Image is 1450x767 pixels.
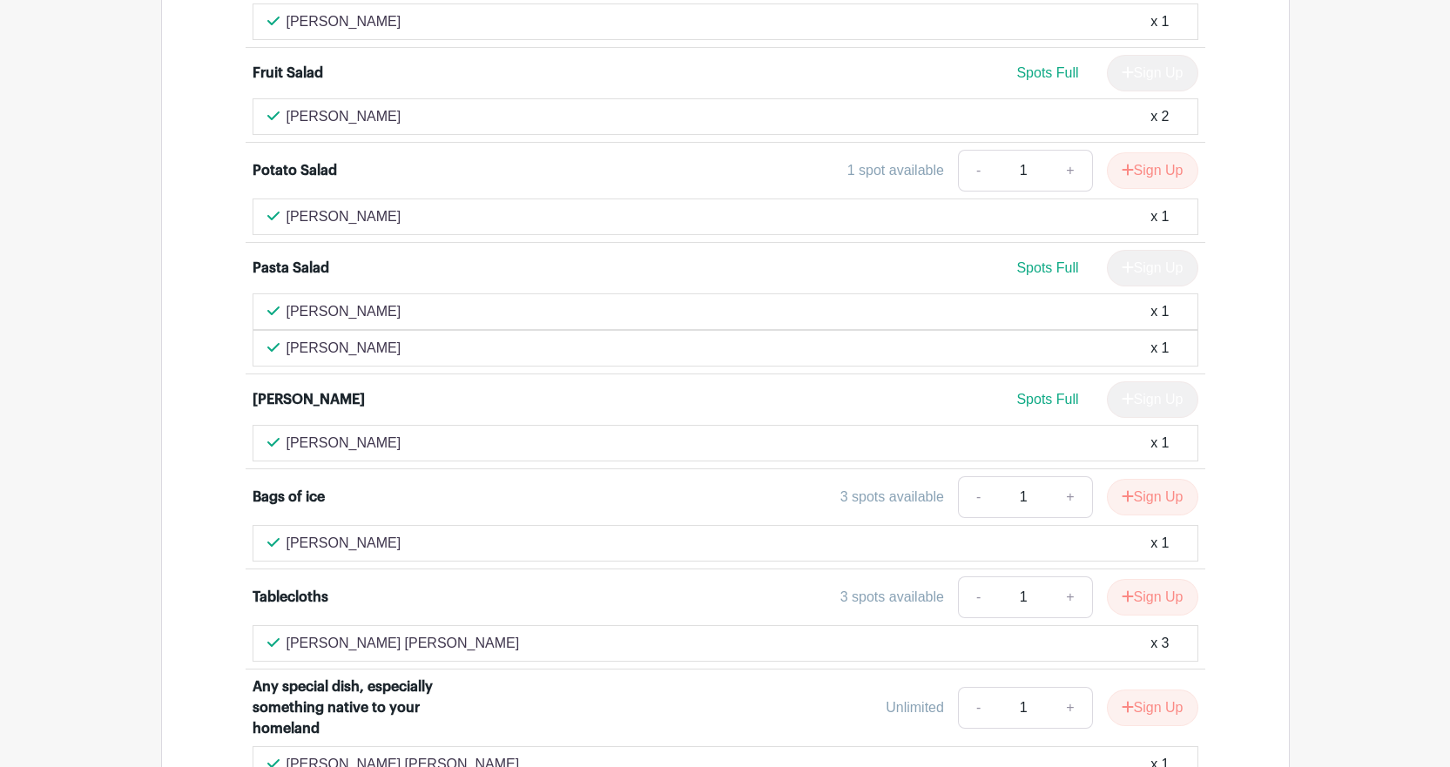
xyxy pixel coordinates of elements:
a: - [958,687,998,729]
p: [PERSON_NAME] [287,301,401,322]
span: Spots Full [1016,260,1078,275]
div: x 1 [1150,11,1169,32]
button: Sign Up [1107,579,1198,616]
div: x 1 [1150,301,1169,322]
div: Potato Salad [253,160,337,181]
div: 3 spots available [840,587,944,608]
p: [PERSON_NAME] [287,106,401,127]
p: [PERSON_NAME] [287,338,401,359]
p: [PERSON_NAME] [287,11,401,32]
a: + [1049,476,1092,518]
div: x 2 [1150,106,1169,127]
div: x 3 [1150,633,1169,654]
div: Bags of ice [253,487,325,508]
a: + [1049,576,1092,618]
div: Any special dish, especially something native to your homeland [253,676,469,739]
p: [PERSON_NAME] [287,206,401,227]
button: Sign Up [1107,479,1198,515]
div: Fruit Salad [253,63,323,84]
a: - [958,576,998,618]
a: + [1049,150,1092,192]
button: Sign Up [1107,152,1198,189]
div: [PERSON_NAME] [253,389,365,410]
a: - [958,150,998,192]
div: 3 spots available [840,487,944,508]
button: Sign Up [1107,690,1198,726]
a: + [1049,687,1092,729]
div: 1 spot available [847,160,944,181]
div: Pasta Salad [253,258,329,279]
a: - [958,476,998,518]
p: [PERSON_NAME] [287,533,401,554]
div: x 1 [1150,206,1169,227]
span: Spots Full [1016,65,1078,80]
div: x 1 [1150,533,1169,554]
div: Unlimited [886,697,944,718]
div: x 1 [1150,338,1169,359]
p: [PERSON_NAME] [PERSON_NAME] [287,633,520,654]
span: Spots Full [1016,392,1078,407]
p: [PERSON_NAME] [287,433,401,454]
div: x 1 [1150,433,1169,454]
div: Tablecloths [253,587,328,608]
